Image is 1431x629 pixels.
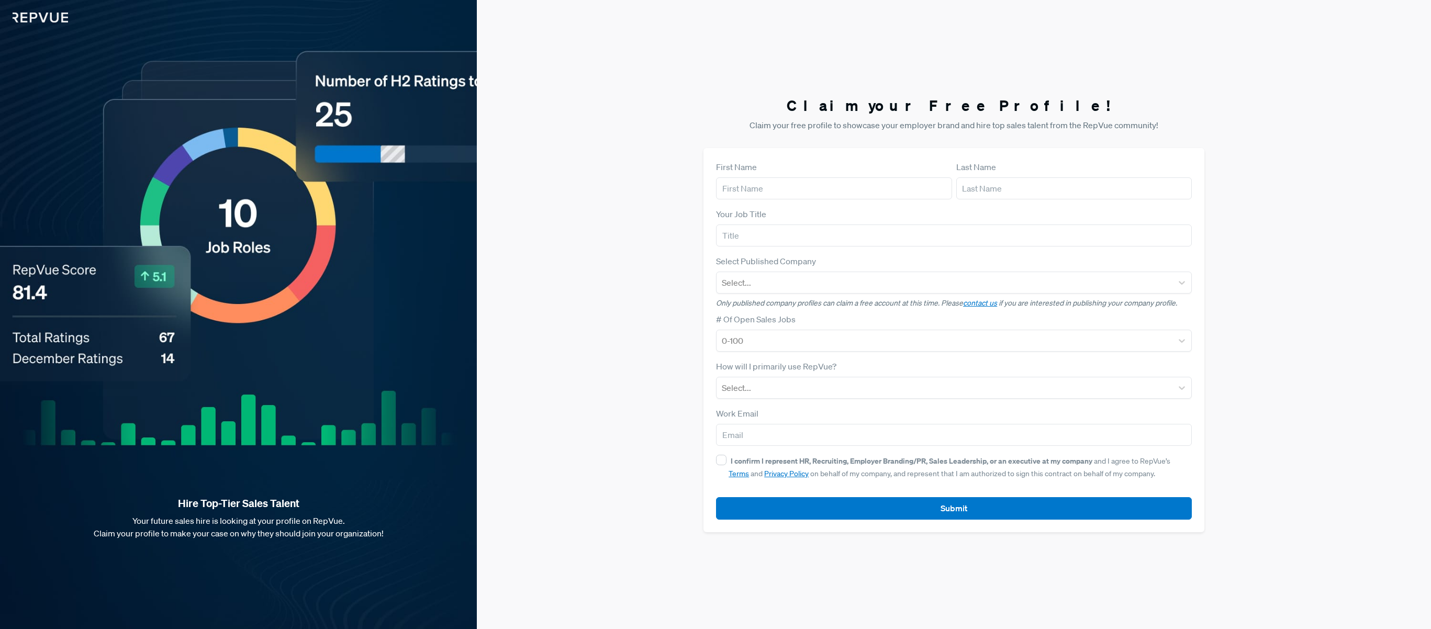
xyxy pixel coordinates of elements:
label: How will I primarily use RepVue? [716,360,836,373]
strong: I confirm I represent HR, Recruiting, Employer Branding/PR, Sales Leadership, or an executive at ... [731,456,1092,466]
label: Work Email [716,407,758,420]
input: Last Name [956,177,1192,199]
label: Your Job Title [716,208,766,220]
a: Terms [729,469,749,478]
p: Your future sales hire is looking at your profile on RepVue. Claim your profile to make your case... [17,514,460,540]
label: First Name [716,161,757,173]
a: Privacy Policy [764,469,809,478]
p: Claim your free profile to showcase your employer brand and hire top sales talent from the RepVue... [703,119,1204,131]
span: and I agree to RepVue’s and on behalf of my company, and represent that I am authorized to sign t... [729,456,1170,478]
input: Title [716,224,1192,246]
button: Submit [716,497,1192,520]
h3: Claim your Free Profile! [703,97,1204,115]
label: Last Name [956,161,996,173]
input: First Name [716,177,952,199]
label: Select Published Company [716,255,816,267]
p: Only published company profiles can claim a free account at this time. Please if you are interest... [716,298,1192,309]
strong: Hire Top-Tier Sales Talent [17,497,460,510]
a: contact us [963,298,997,308]
input: Email [716,424,1192,446]
label: # Of Open Sales Jobs [716,313,796,325]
